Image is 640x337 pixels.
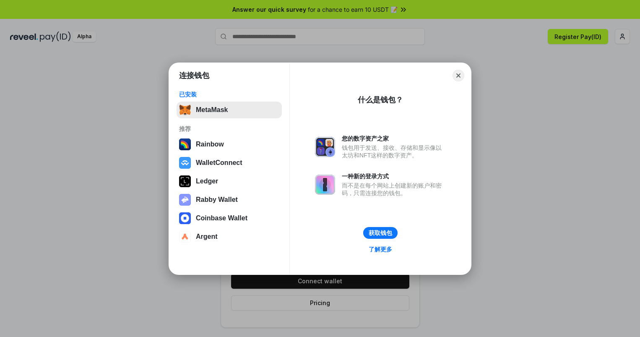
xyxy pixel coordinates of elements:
button: MetaMask [177,102,282,118]
img: svg+xml,%3Csvg%20width%3D%2228%22%20height%3D%2228%22%20viewBox%3D%220%200%2028%2028%22%20fill%3D... [179,157,191,169]
a: 了解更多 [364,244,397,255]
div: 您的数字资产之家 [342,135,446,142]
button: Rabby Wallet [177,191,282,208]
div: MetaMask [196,106,228,114]
div: WalletConnect [196,159,242,167]
div: Coinbase Wallet [196,214,247,222]
div: 推荐 [179,125,279,133]
img: svg+xml,%3Csvg%20xmlns%3D%22http%3A%2F%2Fwww.w3.org%2F2000%2Fsvg%22%20fill%3D%22none%22%20viewBox... [315,175,335,195]
img: svg+xml,%3Csvg%20xmlns%3D%22http%3A%2F%2Fwww.w3.org%2F2000%2Fsvg%22%20fill%3D%22none%22%20viewBox... [179,194,191,206]
div: 什么是钱包？ [358,95,403,105]
img: svg+xml,%3Csvg%20width%3D%2228%22%20height%3D%2228%22%20viewBox%3D%220%200%2028%2028%22%20fill%3D... [179,212,191,224]
button: 获取钱包 [363,227,398,239]
div: 而不是在每个网站上创建新的账户和密码，只需连接您的钱包。 [342,182,446,197]
button: Ledger [177,173,282,190]
img: svg+xml,%3Csvg%20xmlns%3D%22http%3A%2F%2Fwww.w3.org%2F2000%2Fsvg%22%20width%3D%2228%22%20height%3... [179,175,191,187]
div: Rainbow [196,141,224,148]
button: Close [453,70,464,81]
button: Rainbow [177,136,282,153]
div: 钱包用于发送、接收、存储和显示像以太坊和NFT这样的数字资产。 [342,144,446,159]
img: svg+xml,%3Csvg%20xmlns%3D%22http%3A%2F%2Fwww.w3.org%2F2000%2Fsvg%22%20fill%3D%22none%22%20viewBox... [315,137,335,157]
div: Rabby Wallet [196,196,238,204]
button: Coinbase Wallet [177,210,282,227]
div: Ledger [196,178,218,185]
div: Argent [196,233,218,240]
img: svg+xml,%3Csvg%20width%3D%22120%22%20height%3D%22120%22%20viewBox%3D%220%200%20120%20120%22%20fil... [179,138,191,150]
div: 获取钱包 [369,229,392,237]
img: svg+xml,%3Csvg%20fill%3D%22none%22%20height%3D%2233%22%20viewBox%3D%220%200%2035%2033%22%20width%... [179,104,191,116]
button: WalletConnect [177,154,282,171]
img: svg+xml,%3Csvg%20width%3D%2228%22%20height%3D%2228%22%20viewBox%3D%220%200%2028%2028%22%20fill%3D... [179,231,191,243]
h1: 连接钱包 [179,71,209,81]
div: 一种新的登录方式 [342,172,446,180]
button: Argent [177,228,282,245]
div: 已安装 [179,91,279,98]
div: 了解更多 [369,246,392,253]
